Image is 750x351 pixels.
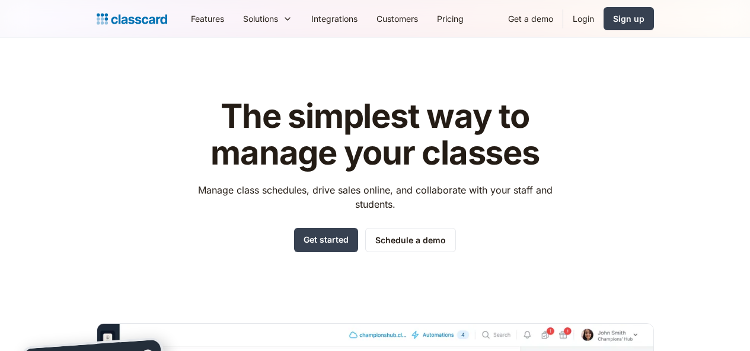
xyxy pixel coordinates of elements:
[613,12,644,25] div: Sign up
[294,228,358,252] a: Get started
[187,183,563,211] p: Manage class schedules, drive sales online, and collaborate with your staff and students.
[367,5,427,32] a: Customers
[234,5,302,32] div: Solutions
[302,5,367,32] a: Integrations
[365,228,456,252] a: Schedule a demo
[97,11,167,27] a: Logo
[427,5,473,32] a: Pricing
[604,7,654,30] a: Sign up
[499,5,563,32] a: Get a demo
[187,98,563,171] h1: The simplest way to manage your classes
[181,5,234,32] a: Features
[243,12,278,25] div: Solutions
[563,5,604,32] a: Login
